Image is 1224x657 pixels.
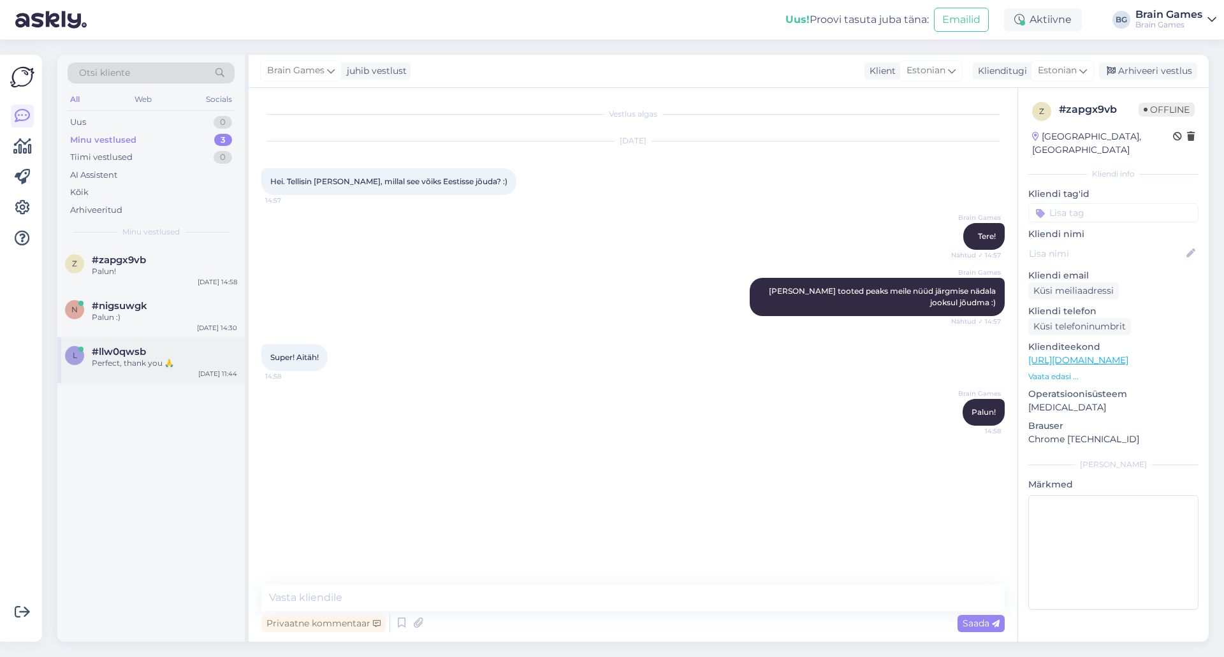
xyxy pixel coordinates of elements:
p: Märkmed [1028,478,1198,491]
span: Brain Games [953,268,1001,277]
span: Otsi kliente [79,66,130,80]
div: [PERSON_NAME] [1028,459,1198,470]
div: Web [132,91,154,108]
div: Socials [203,91,235,108]
span: z [1039,106,1044,116]
a: Brain GamesBrain Games [1135,10,1216,30]
span: Hei. Tellisin [PERSON_NAME], millal see võiks Eestisse jõuda? :) [270,177,507,186]
div: [DATE] 11:44 [198,369,237,379]
div: Perfect, thank you 🙏 [92,357,237,369]
div: Aktiivne [1004,8,1082,31]
span: Brain Games [953,389,1001,398]
p: Kliendi nimi [1028,227,1198,241]
p: Kliendi telefon [1028,305,1198,318]
div: Privaatne kommentaar [261,615,386,632]
div: juhib vestlust [342,64,407,78]
span: Estonian [1038,64,1077,78]
span: 14:58 [953,426,1001,436]
p: Klienditeekond [1028,340,1198,354]
div: Palun :) [92,312,237,323]
span: Minu vestlused [122,226,180,238]
input: Lisa tag [1028,203,1198,222]
div: Klient [864,64,896,78]
div: Arhiveeritud [70,204,122,217]
div: Proovi tasuta juba täna: [785,12,929,27]
p: Chrome [TECHNICAL_ID] [1028,433,1198,446]
span: n [71,305,78,314]
span: Brain Games [953,213,1001,222]
span: Nähtud ✓ 14:57 [951,317,1001,326]
input: Lisa nimi [1029,247,1184,261]
b: Uus! [785,13,810,25]
div: Küsi telefoninumbrit [1028,318,1131,335]
div: [DATE] [261,135,1005,147]
span: Nähtud ✓ 14:57 [951,250,1001,260]
div: AI Assistent [70,169,117,182]
p: Brauser [1028,419,1198,433]
span: Saada [963,617,1000,629]
div: [DATE] 14:30 [197,323,237,333]
div: 0 [214,116,232,129]
div: [GEOGRAPHIC_DATA], [GEOGRAPHIC_DATA] [1032,130,1173,157]
span: #nigsuwgk [92,300,147,312]
a: [URL][DOMAIN_NAME] [1028,354,1128,366]
div: [DATE] 14:58 [198,277,237,287]
p: Operatsioonisüsteem [1028,387,1198,401]
span: 14:58 [265,372,313,381]
span: z [72,259,77,268]
div: # zapgx9vb [1059,102,1139,117]
div: 0 [214,151,232,164]
p: Kliendi tag'id [1028,187,1198,201]
div: Küsi meiliaadressi [1028,282,1119,300]
span: Estonian [907,64,945,78]
span: Tere! [978,231,996,241]
span: #zapgx9vb [92,254,146,266]
span: l [73,350,77,360]
span: [PERSON_NAME] tooted peaks meile nüüd järgmise nädala jooksul jõudma :) [769,286,998,307]
p: Kliendi email [1028,269,1198,282]
div: Arhiveeri vestlus [1099,62,1197,80]
p: Vaata edasi ... [1028,371,1198,382]
span: Offline [1139,103,1195,117]
div: Kliendi info [1028,168,1198,180]
div: All [68,91,82,108]
div: Minu vestlused [70,134,136,147]
div: BG [1112,11,1130,29]
div: 3 [214,134,232,147]
div: Tiimi vestlused [70,151,133,164]
div: Uus [70,116,86,129]
div: Vestlus algas [261,108,1005,120]
span: #llw0qwsb [92,346,146,357]
div: Brain Games [1135,10,1202,20]
div: Klienditugi [973,64,1027,78]
div: Brain Games [1135,20,1202,30]
button: Emailid [934,8,989,32]
div: Palun! [92,266,237,277]
div: Kõik [70,186,89,199]
p: [MEDICAL_DATA] [1028,401,1198,414]
span: 14:57 [265,196,313,205]
span: Brain Games [267,64,324,78]
span: Super! Aitäh! [270,352,319,362]
span: Palun! [972,407,996,417]
img: Askly Logo [10,65,34,89]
